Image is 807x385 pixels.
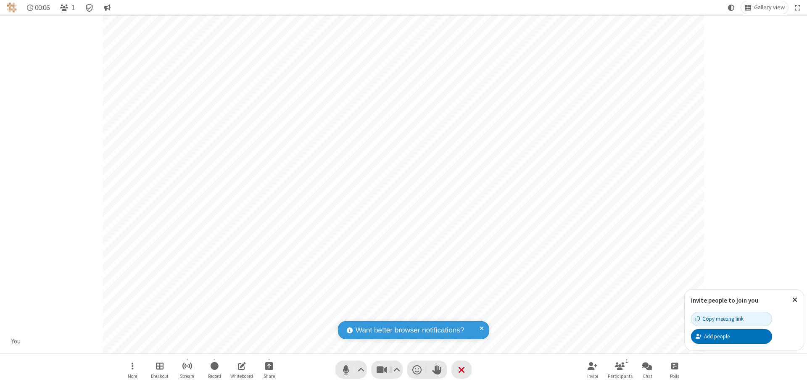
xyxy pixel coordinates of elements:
div: Meeting details Encryption enabled [82,1,98,14]
button: Stop video (⌘+Shift+V) [371,361,403,379]
button: Fullscreen [791,1,804,14]
button: Open shared whiteboard [229,358,254,382]
span: Gallery view [754,4,785,11]
span: Record [208,374,221,379]
label: Invite people to join you [691,296,758,304]
span: Chat [643,374,652,379]
button: Open participant list [607,358,633,382]
button: Start recording [202,358,227,382]
button: Start streaming [174,358,200,382]
button: Close popover [786,290,804,310]
div: 1 [623,357,630,365]
span: Polls [670,374,679,379]
span: 1 [71,4,75,12]
span: 00:06 [35,4,50,12]
button: Copy meeting link [691,312,772,326]
span: Share [264,374,275,379]
button: Audio settings [356,361,367,379]
div: Timer [24,1,53,14]
button: Open menu [120,358,145,382]
span: Whiteboard [230,374,253,379]
div: Copy meeting link [696,315,744,323]
button: Invite participants (⌘+Shift+I) [580,358,605,382]
button: Open participant list [56,1,78,14]
span: Stream [180,374,194,379]
span: Want better browser notifications? [356,325,464,336]
img: QA Selenium DO NOT DELETE OR CHANGE [7,3,17,13]
button: Open poll [662,358,687,382]
button: Raise hand [427,361,447,379]
button: Start sharing [256,358,282,382]
button: End or leave meeting [451,361,472,379]
button: Conversation [100,1,114,14]
button: Change layout [741,1,788,14]
button: Using system theme [725,1,738,14]
button: Add people [691,329,772,343]
span: Participants [608,374,633,379]
button: Send a reaction [407,361,427,379]
button: Mute (⌘+Shift+A) [335,361,367,379]
span: Breakout [151,374,169,379]
div: You [8,337,24,346]
button: Video setting [391,361,403,379]
button: Open chat [635,358,660,382]
button: Manage Breakout Rooms [147,358,172,382]
span: More [128,374,137,379]
span: Invite [587,374,598,379]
